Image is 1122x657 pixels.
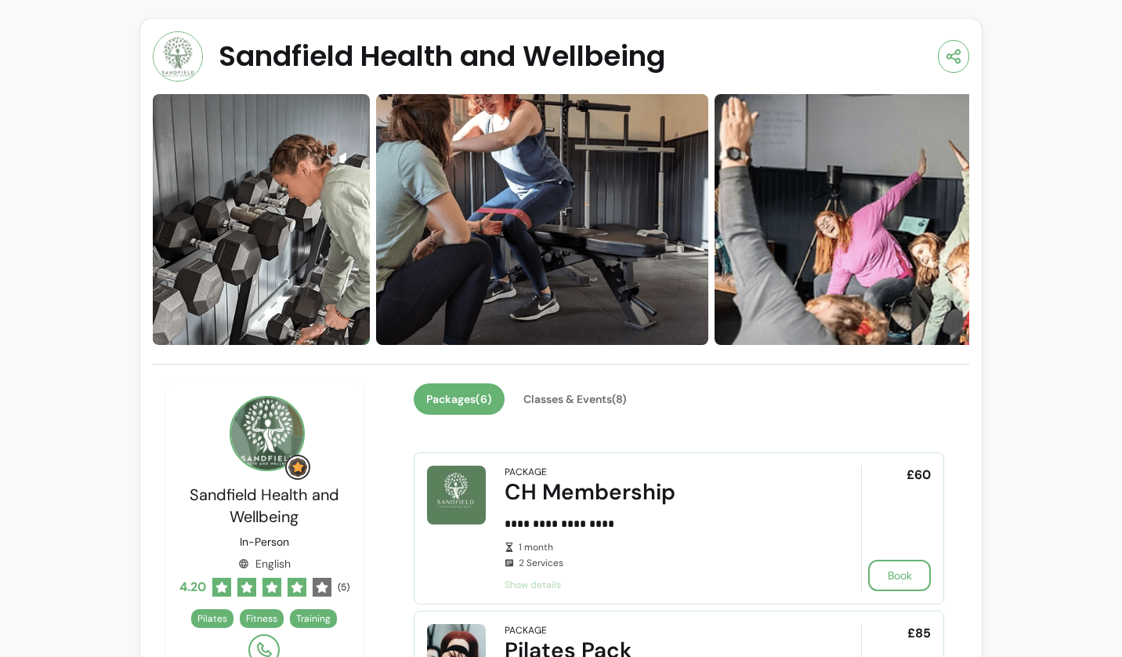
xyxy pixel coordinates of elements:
button: Classes & Events(8) [511,383,639,415]
span: Pilates [197,612,227,625]
span: Fitness [246,612,277,625]
img: Grow [288,458,307,477]
span: 2 Services [519,557,818,569]
img: CH Membership [427,466,486,525]
span: Sandfield Health and Wellbeing [190,485,339,527]
span: Training [296,612,331,625]
div: CH Membership [505,478,818,506]
p: In-Person [240,534,289,550]
img: https://d22cr2pskkweo8.cloudfront.net/6f28b173-f836-4b23-a9e0-205696972aa0 [715,94,1096,345]
span: Sandfield Health and Wellbeing [219,41,665,72]
img: https://d22cr2pskkweo8.cloudfront.net/c16a74ef-069a-4b7e-8ae5-1d9a50d4d053 [153,94,370,345]
span: 1 month [519,541,818,554]
span: 4.20 [179,578,206,597]
img: Provider image [230,396,305,471]
div: English [238,556,291,572]
img: Provider image [153,31,203,82]
span: ( 5 ) [338,581,349,593]
div: £60 [861,466,931,591]
div: Package [505,624,547,637]
button: Packages(6) [414,383,505,415]
img: https://d22cr2pskkweo8.cloudfront.net/eb989e7c-3c45-49eb-826c-44eb3ef5bc79 [376,94,708,345]
button: Book [868,560,931,591]
span: Show details [505,579,818,591]
div: Package [505,466,547,478]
